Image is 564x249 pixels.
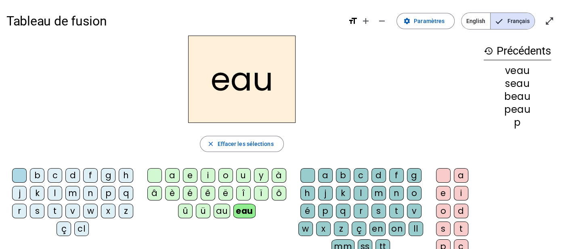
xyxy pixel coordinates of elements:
div: é [300,204,315,218]
div: n [83,186,98,200]
div: v [65,204,80,218]
div: o [218,168,233,183]
div: ç [352,222,366,236]
h2: eau [188,36,296,123]
div: c [354,168,368,183]
div: en [369,222,386,236]
div: j [318,186,333,200]
div: l [354,186,368,200]
mat-icon: remove [377,16,387,26]
div: h [119,168,133,183]
div: à [272,168,286,183]
div: peau [484,105,551,114]
button: Paramètres [396,13,455,29]
div: ê [201,186,215,200]
span: English [461,13,490,29]
button: Augmenter la taille de la police [358,13,374,29]
div: e [436,186,451,200]
button: Effacer les sélections [200,136,283,152]
div: w [298,222,313,236]
div: n [389,186,404,200]
mat-icon: close [207,140,214,148]
div: a [454,168,468,183]
div: eau [233,204,256,218]
div: seau [484,79,551,89]
div: u [236,168,251,183]
div: m [371,186,386,200]
div: r [354,204,368,218]
div: è [165,186,180,200]
div: b [30,168,44,183]
div: p [484,118,551,127]
div: t [454,222,468,236]
mat-button-toggle-group: Language selection [461,13,535,30]
div: cl [74,222,89,236]
div: s [371,204,386,218]
div: ç [57,222,71,236]
div: î [236,186,251,200]
div: t [48,204,62,218]
div: é [183,186,197,200]
div: c [48,168,62,183]
button: Diminuer la taille de la police [374,13,390,29]
div: d [65,168,80,183]
div: p [318,204,333,218]
div: z [119,204,133,218]
div: s [436,222,451,236]
div: o [436,204,451,218]
div: v [407,204,421,218]
div: q [119,186,133,200]
div: f [389,168,404,183]
div: g [407,168,421,183]
div: y [254,168,268,183]
div: d [454,204,468,218]
div: â [147,186,162,200]
div: i [454,186,468,200]
div: i [201,168,215,183]
div: f [83,168,98,183]
div: s [30,204,44,218]
h3: Précédents [484,42,551,60]
div: t [389,204,404,218]
div: k [30,186,44,200]
mat-icon: history [484,46,493,56]
div: h [300,186,315,200]
mat-icon: add [361,16,371,26]
div: beau [484,92,551,101]
h1: Tableau de fusion [6,8,342,34]
div: ll [409,222,423,236]
div: j [12,186,27,200]
div: d [371,168,386,183]
div: veau [484,66,551,76]
div: w [83,204,98,218]
div: m [65,186,80,200]
div: g [101,168,115,183]
div: q [336,204,350,218]
div: e [183,168,197,183]
div: û [178,204,193,218]
mat-icon: open_in_full [545,16,554,26]
div: l [48,186,62,200]
mat-icon: format_size [348,16,358,26]
div: a [165,168,180,183]
button: Entrer en plein écran [541,13,558,29]
div: r [12,204,27,218]
div: k [336,186,350,200]
div: z [334,222,348,236]
div: o [407,186,421,200]
span: Effacer les sélections [217,139,273,149]
div: ï [254,186,268,200]
div: ë [218,186,233,200]
div: on [389,222,405,236]
span: Français [491,13,535,29]
div: b [336,168,350,183]
div: ô [272,186,286,200]
div: x [101,204,115,218]
div: p [101,186,115,200]
div: ü [196,204,210,218]
div: x [316,222,331,236]
mat-icon: settings [403,17,411,25]
div: a [318,168,333,183]
span: Paramètres [414,16,444,26]
div: au [214,204,230,218]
